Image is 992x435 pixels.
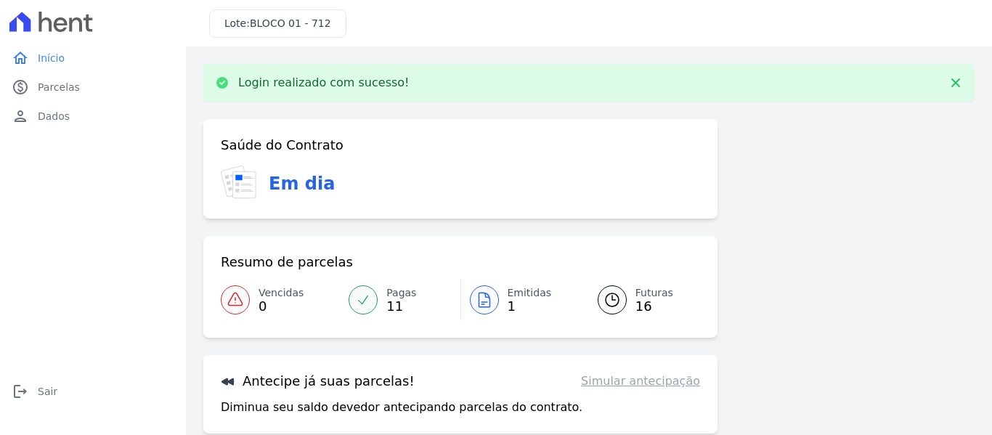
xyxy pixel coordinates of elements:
[259,285,304,301] span: Vencidas
[250,17,331,29] span: BLOCO 01 - 712
[508,285,552,301] span: Emitidas
[221,253,353,271] h3: Resumo de parcelas
[386,301,416,312] span: 11
[6,44,180,73] a: homeInício
[635,285,673,301] span: Futuras
[12,107,29,125] i: person
[38,80,80,94] span: Parcelas
[221,399,582,416] p: Diminua seu saldo devedor antecipando parcelas do contrato.
[635,301,673,312] span: 16
[221,137,343,154] h3: Saúde do Contrato
[6,102,180,131] a: personDados
[38,51,65,65] span: Início
[38,384,57,399] span: Sair
[259,301,304,312] span: 0
[221,280,340,320] a: Vencidas 0
[461,280,580,320] a: Emitidas 1
[12,49,29,67] i: home
[38,109,70,123] span: Dados
[238,76,410,90] p: Login realizado com sucesso!
[224,16,331,31] h3: Lote:
[580,280,700,320] a: Futuras 16
[581,373,700,390] a: Simular antecipação
[386,285,416,301] span: Pagas
[12,78,29,96] i: paid
[508,301,552,312] span: 1
[221,373,415,390] h3: Antecipe já suas parcelas!
[340,280,460,320] a: Pagas 11
[6,73,180,102] a: paidParcelas
[269,171,335,197] h3: Em dia
[6,377,180,406] a: logoutSair
[12,383,29,400] i: logout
